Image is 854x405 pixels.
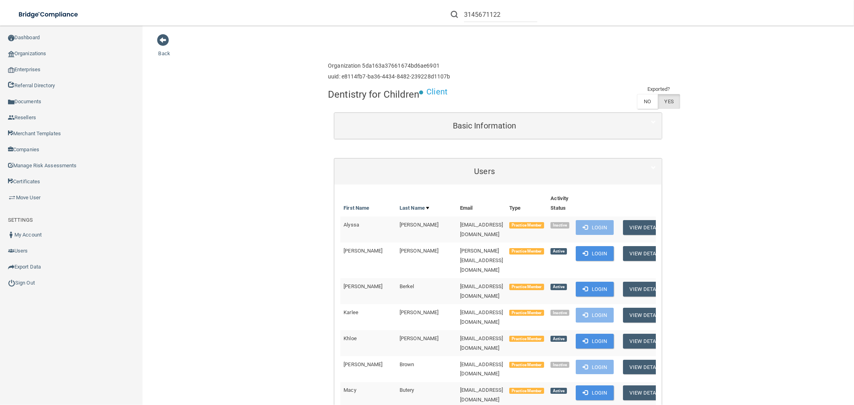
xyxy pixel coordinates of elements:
span: [PERSON_NAME] [344,248,382,254]
img: ic_dashboard_dark.d01f4a41.png [8,35,14,41]
img: ic-search.3b580494.png [451,11,458,18]
span: Khloe [344,335,357,341]
span: [PERSON_NAME] [344,361,382,367]
span: Inactive [551,222,569,229]
img: icon-export.b9366987.png [8,264,14,270]
button: Login [576,308,614,323]
button: Login [576,220,614,235]
button: View Details [623,282,670,297]
button: Login [576,282,614,297]
span: [EMAIL_ADDRESS][DOMAIN_NAME] [460,222,503,237]
span: Practice Member [509,336,544,342]
h6: Organization 5da163a37661674bd6ae6901 [328,63,450,69]
button: Login [576,334,614,349]
th: Activity Status [547,190,573,217]
span: [PERSON_NAME] [400,309,438,315]
a: Back [159,41,170,56]
span: [PERSON_NAME] [344,283,382,289]
span: Practice Member [509,248,544,255]
img: briefcase.64adab9b.png [8,194,16,202]
img: ic_power_dark.7ecde6b1.png [8,279,15,287]
button: View Details [623,246,670,261]
span: Brown [400,361,414,367]
button: View Details [623,385,670,400]
span: [PERSON_NAME] [400,248,438,254]
button: View Details [623,308,670,323]
span: [EMAIL_ADDRESS][DOMAIN_NAME] [460,309,503,325]
span: Active [551,336,567,342]
a: First Name [344,203,369,213]
img: enterprise.0d942306.png [8,67,14,73]
span: Butery [400,387,414,393]
span: Karlee [344,309,358,315]
span: [PERSON_NAME][EMAIL_ADDRESS][DOMAIN_NAME] [460,248,503,273]
a: Users [340,162,656,180]
span: Active [551,284,567,290]
span: [PERSON_NAME] [400,222,438,228]
h5: Users [340,167,629,176]
a: Basic Information [340,117,656,135]
button: Login [576,360,614,375]
span: Practice Member [509,222,544,229]
img: icon-users.e205127d.png [8,248,14,254]
span: [EMAIL_ADDRESS][DOMAIN_NAME] [460,283,503,299]
img: bridge_compliance_login_screen.278c3ca4.svg [12,6,86,23]
button: View Details [623,220,670,235]
button: Login [576,246,614,261]
span: [EMAIL_ADDRESS][DOMAIN_NAME] [460,335,503,351]
h4: Dentistry for Children [328,89,419,100]
img: organization-icon.f8decf85.png [8,51,14,57]
span: Active [551,248,567,255]
label: NO [637,94,657,109]
span: Berkel [400,283,414,289]
th: Email [457,190,506,217]
span: Practice Member [509,310,544,316]
th: Type [506,190,547,217]
img: ic_reseller.de258add.png [8,114,14,121]
p: Client [426,84,448,99]
td: Exported? [637,84,680,94]
button: Login [576,385,614,400]
input: Search [464,7,537,22]
img: icon-documents.8dae5593.png [8,99,14,105]
span: [EMAIL_ADDRESS][DOMAIN_NAME] [460,361,503,377]
span: Practice Member [509,284,544,290]
label: YES [658,94,680,109]
span: Inactive [551,362,569,368]
span: Inactive [551,310,569,316]
span: Macy [344,387,356,393]
span: [EMAIL_ADDRESS][DOMAIN_NAME] [460,387,503,403]
button: View Details [623,360,670,375]
button: View Details [623,334,670,349]
span: [PERSON_NAME] [400,335,438,341]
span: Active [551,388,567,394]
h5: Basic Information [340,121,629,130]
label: SETTINGS [8,215,33,225]
span: Practice Member [509,388,544,394]
h6: uuid: e8114fb7-ba36-4434-8482-239228d1107b [328,74,450,80]
a: Last Name [400,203,429,213]
span: Practice Member [509,362,544,368]
img: ic_user_dark.df1a06c3.png [8,232,14,238]
span: Alyssa [344,222,359,228]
